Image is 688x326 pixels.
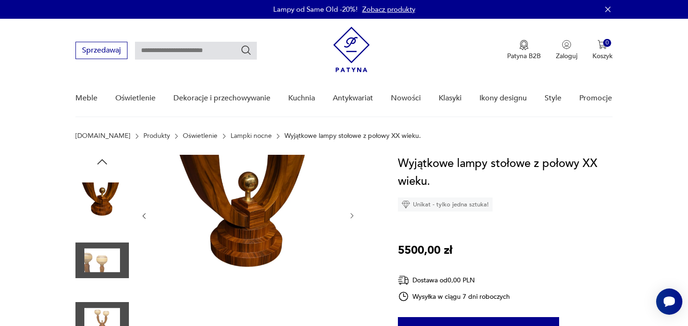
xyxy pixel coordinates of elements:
a: Nowości [391,80,421,116]
button: Szukaj [240,45,252,56]
p: Wyjątkowe lampy stołowe z połowy XX wieku. [284,132,421,140]
button: Zaloguj [556,40,577,61]
a: Style [545,80,561,116]
a: Oświetlenie [183,132,217,140]
img: Ikonka użytkownika [562,40,571,49]
iframe: Smartsupp widget button [656,288,682,315]
a: Sprzedawaj [75,48,127,54]
a: Oświetlenie [115,80,156,116]
a: Dekoracje i przechowywanie [173,80,270,116]
img: Zdjęcie produktu Wyjątkowe lampy stołowe z połowy XX wieku. [75,174,129,227]
a: Meble [75,80,97,116]
a: Produkty [143,132,170,140]
a: Klasyki [439,80,462,116]
div: Dostawa od 0,00 PLN [398,274,510,286]
button: Sprzedawaj [75,42,127,59]
h1: Wyjątkowe lampy stołowe z połowy XX wieku. [398,155,613,190]
p: Lampy od Same Old -20%! [273,5,358,14]
p: 5500,00 zł [398,242,452,259]
a: Kuchnia [288,80,315,116]
a: Antykwariat [333,80,373,116]
img: Ikona medalu [519,40,529,50]
p: Koszyk [592,52,613,61]
img: Zdjęcie produktu Wyjątkowe lampy stołowe z połowy XX wieku. [75,234,129,287]
a: [DOMAIN_NAME] [75,132,130,140]
a: Lampki nocne [231,132,272,140]
img: Ikona dostawy [398,274,409,286]
div: 0 [603,39,611,47]
div: Wysyłka w ciągu 7 dni roboczych [398,291,510,302]
button: 0Koszyk [592,40,613,61]
button: Patyna B2B [507,40,541,61]
img: Ikona diamentu [402,200,410,209]
p: Zaloguj [556,52,577,61]
a: Ikony designu [479,80,527,116]
img: Patyna - sklep z meblami i dekoracjami vintage [333,27,370,72]
a: Promocje [579,80,612,116]
img: Ikona koszyka [598,40,607,49]
img: Zdjęcie produktu Wyjątkowe lampy stołowe z połowy XX wieku. [157,155,338,275]
a: Zobacz produkty [362,5,415,14]
div: Unikat - tylko jedna sztuka! [398,197,493,212]
p: Patyna B2B [507,52,541,61]
a: Ikona medaluPatyna B2B [507,40,541,61]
